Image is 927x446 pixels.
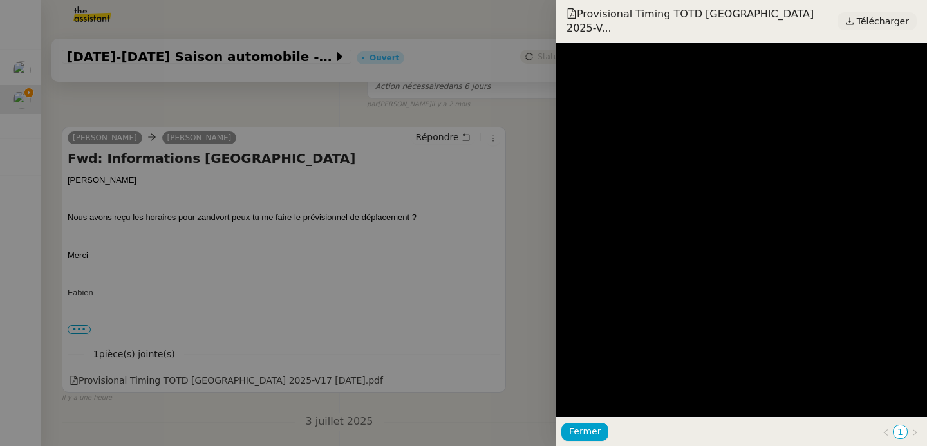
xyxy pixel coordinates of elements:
[857,13,909,30] span: Télécharger
[879,425,893,439] button: Page précédente
[838,12,917,30] a: Télécharger
[561,423,608,441] button: Fermer
[566,7,838,35] span: Provisional Timing TOTD [GEOGRAPHIC_DATA] 2025-V...
[569,424,601,439] span: Fermer
[893,425,908,439] li: 1
[908,425,922,439] button: Page suivante
[894,425,907,438] a: 1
